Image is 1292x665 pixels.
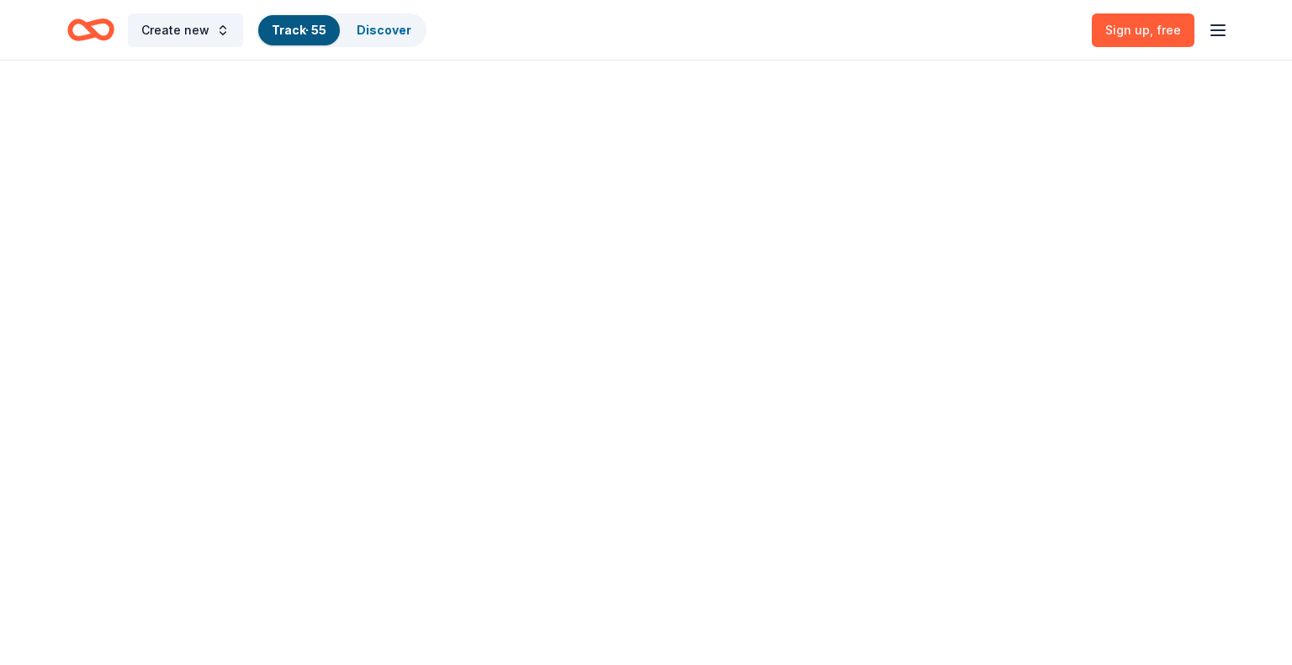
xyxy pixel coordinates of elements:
button: Create new [128,13,243,47]
span: Sign up [1105,23,1181,37]
a: Sign up, free [1092,13,1194,47]
a: Home [67,10,114,50]
a: Discover [357,23,411,37]
span: , free [1150,23,1181,37]
button: Track· 55Discover [257,13,426,47]
span: Create new [141,20,209,40]
a: Track· 55 [272,23,326,37]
